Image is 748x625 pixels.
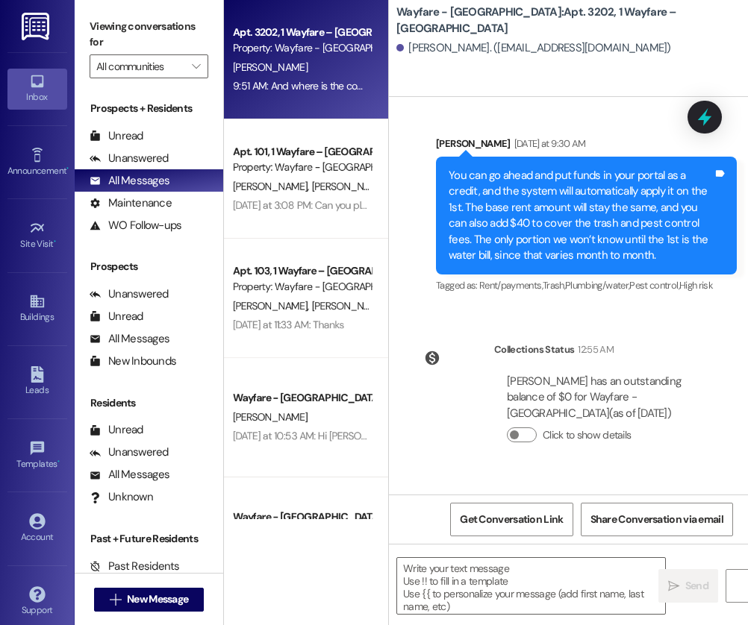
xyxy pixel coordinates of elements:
[511,136,586,151] div: [DATE] at 9:30 AM
[233,390,371,406] div: Wayfare - [GEOGRAPHIC_DATA]
[233,263,371,279] div: Apt. 103, 1 Wayfare – [GEOGRAPHIC_DATA]
[90,489,153,505] div: Unknown
[396,4,695,37] b: Wayfare - [GEOGRAPHIC_DATA]: Apt. 3202, 1 Wayfare – [GEOGRAPHIC_DATA]
[75,531,223,547] div: Past + Future Residents
[581,503,733,536] button: Share Conversation via email
[312,180,387,193] span: [PERSON_NAME]
[658,569,718,603] button: Send
[450,503,573,536] button: Get Conversation Link
[233,279,371,295] div: Property: Wayfare - [GEOGRAPHIC_DATA]
[233,79,399,92] div: 9:51 AM: And where is the compactor?
[90,151,169,166] div: Unanswered
[233,160,371,175] div: Property: Wayfare - [GEOGRAPHIC_DATA]
[90,445,169,460] div: Unanswered
[233,180,312,193] span: [PERSON_NAME]
[436,274,737,296] div: Tagged as:
[233,318,344,331] div: [DATE] at 11:33 AM: Thanks
[90,354,176,369] div: New Inbounds
[685,578,708,594] span: Send
[90,128,143,144] div: Unread
[96,54,184,78] input: All communities
[543,279,565,292] span: Trash ,
[127,591,188,607] span: New Message
[7,216,67,256] a: Site Visit •
[436,136,737,157] div: [PERSON_NAME]
[7,582,67,622] a: Support
[7,69,67,109] a: Inbox
[192,60,200,72] i: 
[90,218,181,233] div: WO Follow-ups
[574,342,614,357] div: 12:55 AM
[629,279,679,292] span: Pest control ,
[90,286,169,302] div: Unanswered
[233,40,371,56] div: Property: Wayfare - [GEOGRAPHIC_DATA]
[90,331,169,347] div: All Messages
[54,236,56,247] span: •
[94,588,205,612] button: New Message
[479,279,543,292] span: Rent/payments ,
[110,594,121,606] i: 
[57,456,60,467] span: •
[679,279,713,292] span: High risk
[233,144,371,160] div: Apt. 101, 1 Wayfare – [GEOGRAPHIC_DATA]
[7,289,67,329] a: Buildings
[668,580,679,592] i: 
[7,509,67,549] a: Account
[90,467,169,483] div: All Messages
[7,362,67,402] a: Leads
[233,410,308,424] span: [PERSON_NAME]
[75,395,223,411] div: Residents
[312,299,387,312] span: [PERSON_NAME]
[460,512,563,527] span: Get Conversation Link
[233,299,312,312] span: [PERSON_NAME]
[7,436,67,476] a: Templates •
[233,198,540,212] div: [DATE] at 3:08 PM: Can you please tell me what time our sprinklers run?
[565,279,629,292] span: Plumbing/water ,
[90,422,143,438] div: Unread
[449,168,713,264] div: You can go ahead and put funds in your portal as a credit, and the system will automatically appl...
[90,195,172,211] div: Maintenance
[90,173,169,189] div: All Messages
[590,512,723,527] span: Share Conversation via email
[66,163,69,174] span: •
[90,559,180,574] div: Past Residents
[233,60,308,74] span: [PERSON_NAME]
[494,342,574,357] div: Collections Status
[90,15,208,54] label: Viewing conversations for
[75,259,223,274] div: Prospects
[22,13,52,40] img: ResiDesk Logo
[233,25,371,40] div: Apt. 3202, 1 Wayfare – [GEOGRAPHIC_DATA]
[507,374,699,421] div: [PERSON_NAME] has an outstanding balance of $0 for Wayfare - [GEOGRAPHIC_DATA] (as of [DATE])
[543,427,631,443] label: Click to show details
[90,309,143,324] div: Unread
[75,101,223,116] div: Prospects + Residents
[396,40,671,56] div: [PERSON_NAME]. ([EMAIL_ADDRESS][DOMAIN_NAME])
[233,509,371,525] div: Wayfare - [GEOGRAPHIC_DATA]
